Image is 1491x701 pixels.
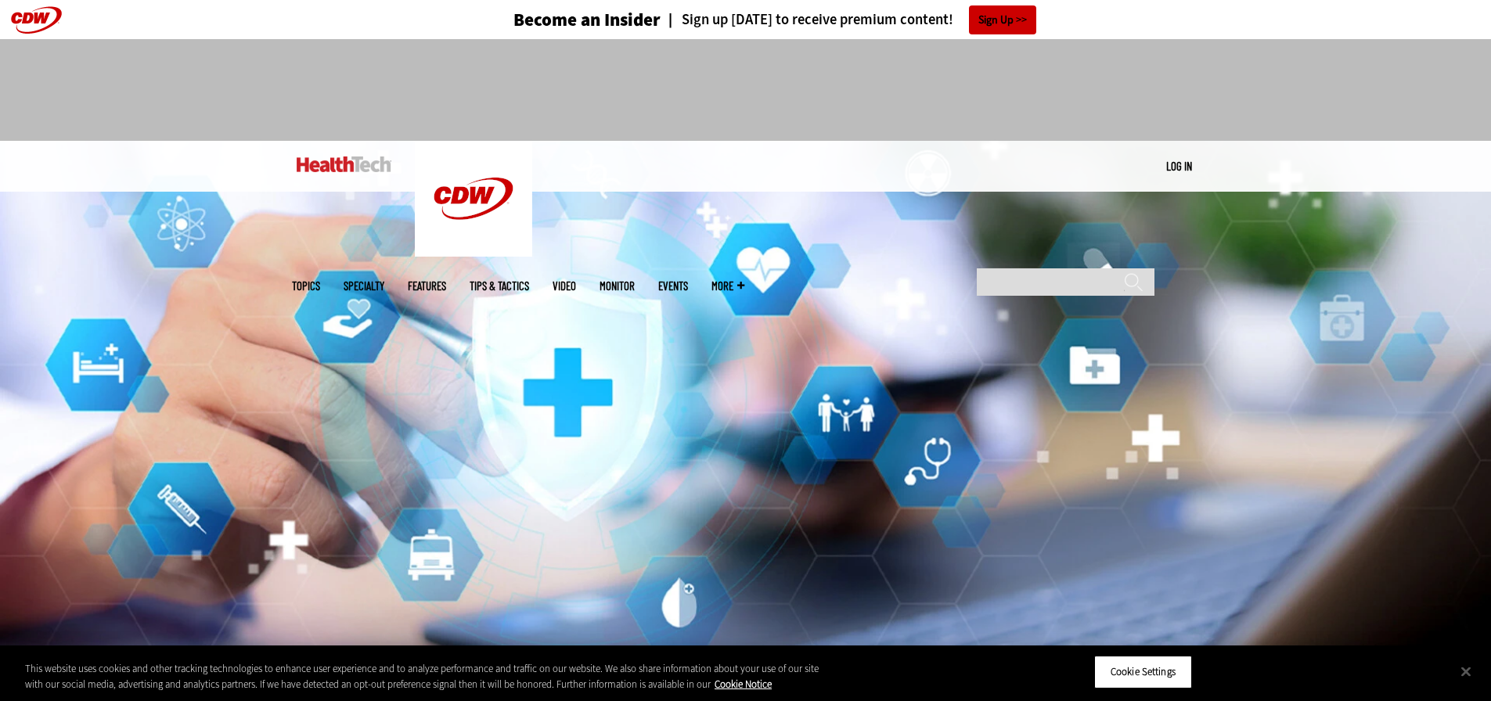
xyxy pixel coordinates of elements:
span: Topics [292,280,320,292]
button: Close [1449,654,1483,688]
a: More information about your privacy [715,678,772,691]
a: MonITor [600,280,635,292]
a: Sign Up [969,5,1036,34]
button: Cookie Settings [1094,656,1192,688]
img: Home [297,156,391,172]
a: Video [553,280,576,292]
a: Tips & Tactics [470,280,529,292]
div: User menu [1166,158,1192,174]
span: Specialty [344,280,384,292]
h3: Become an Insider [513,11,661,29]
a: CDW [415,244,532,261]
img: Home [415,141,532,257]
a: Become an Insider [455,11,661,29]
iframe: advertisement [461,55,1031,125]
a: Events [658,280,688,292]
span: More [711,280,744,292]
a: Features [408,280,446,292]
a: Sign up [DATE] to receive premium content! [661,13,953,27]
a: Log in [1166,159,1192,173]
div: This website uses cookies and other tracking technologies to enhance user experience and to analy... [25,661,820,692]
